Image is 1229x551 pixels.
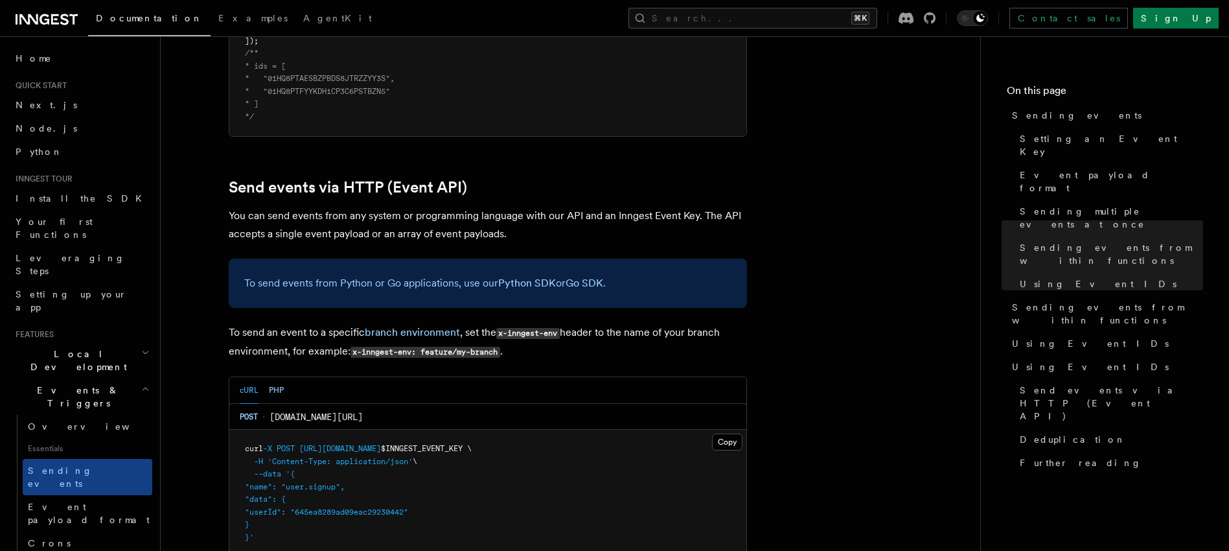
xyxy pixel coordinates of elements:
[28,421,161,432] span: Overview
[628,8,877,29] button: Search...⌘K
[240,412,258,422] span: POST
[1015,200,1203,236] a: Sending multiple events at once
[1020,456,1142,469] span: Further reading
[10,117,152,140] a: Node.js
[245,482,345,491] span: "name": "user.signup",
[245,495,286,504] span: "data": {
[245,74,395,83] span: * "01HQ8PTAESBZPBDS8JTRZZYY3S",
[16,217,93,240] span: Your first Functions
[1015,163,1203,200] a: Event payload format
[1007,332,1203,355] a: Using Event IDs
[1020,205,1203,231] span: Sending multiple events at once
[286,469,295,478] span: '{
[1020,169,1203,194] span: Event payload format
[851,12,869,25] kbd: ⌘K
[1007,83,1203,104] h4: On this page
[16,100,77,110] span: Next.js
[1012,301,1203,327] span: Sending events from within functions
[16,52,52,65] span: Home
[10,187,152,210] a: Install the SDK
[1007,104,1203,127] a: Sending events
[1015,127,1203,163] a: Setting an Event Key
[229,323,747,361] p: To send an event to a specific , set the header to the name of your branch environment, for examp...
[245,87,390,96] span: * "01HQ8PTFYYKDH1CP3C6PSTBZN5"
[295,4,380,35] a: AgentKit
[1015,451,1203,475] a: Further reading
[245,533,254,542] span: }'
[10,140,152,163] a: Python
[277,444,295,453] span: POST
[268,457,413,466] span: 'Content-Type: application/json'
[245,508,408,517] span: "userId": "645ea8289ad09eac29230442"
[23,438,152,459] span: Essentials
[16,147,63,157] span: Python
[1133,8,1219,29] a: Sign Up
[10,342,152,379] button: Local Development
[269,377,284,404] button: PHP
[1012,109,1142,122] span: Sending events
[1020,384,1203,423] span: Send events via HTTP (Event API)
[245,36,258,45] span: ]);
[381,444,472,453] span: $INNGEST_EVENT_KEY \
[712,434,742,451] button: Copy
[245,444,263,453] span: curl
[1012,337,1169,350] span: Using Event IDs
[1007,355,1203,379] a: Using Event IDs
[10,210,152,246] a: Your first Functions
[10,379,152,415] button: Events & Triggers
[16,123,77,134] span: Node.js
[365,326,460,338] a: branch environment
[1012,360,1169,373] span: Using Event IDs
[350,347,500,358] code: x-inngest-env: feature/my-branch
[1015,236,1203,272] a: Sending events from within functions
[270,410,363,423] span: [DOMAIN_NAME][URL]
[957,10,988,26] button: Toggle dark mode
[10,347,141,373] span: Local Development
[498,277,556,289] a: Python SDK
[28,465,93,489] span: Sending events
[263,444,272,453] span: -X
[10,80,67,91] span: Quick start
[245,62,286,71] span: * ids = [
[23,459,152,495] a: Sending events
[254,469,281,478] span: --data
[240,377,258,404] button: cURL
[28,502,150,525] span: Event payload format
[16,253,125,276] span: Leveraging Steps
[16,289,127,312] span: Setting up your app
[245,520,249,529] span: }
[244,274,731,292] p: To send events from Python or Go applications, use our or .
[96,13,203,23] span: Documentation
[23,415,152,438] a: Overview
[1015,272,1203,296] a: Using Event IDs
[10,384,141,410] span: Events & Triggers
[303,13,372,23] span: AgentKit
[23,495,152,532] a: Event payload format
[16,193,150,204] span: Install the SDK
[229,207,747,243] p: You can send events from any system or programming language with our API and an Inngest Event Key...
[496,328,560,339] code: x-inngest-env
[1007,296,1203,332] a: Sending events from within functions
[1015,428,1203,451] a: Deduplication
[566,277,603,289] a: Go SDK
[10,47,152,70] a: Home
[1009,8,1128,29] a: Contact sales
[28,538,71,548] span: Crons
[10,283,152,319] a: Setting up your app
[1020,241,1203,267] span: Sending events from within functions
[413,457,417,466] span: \
[254,457,263,466] span: -H
[1015,379,1203,428] a: Send events via HTTP (Event API)
[299,444,381,453] span: [URL][DOMAIN_NAME]
[10,93,152,117] a: Next.js
[1020,433,1126,446] span: Deduplication
[218,13,288,23] span: Examples
[211,4,295,35] a: Examples
[10,246,152,283] a: Leveraging Steps
[1020,132,1203,158] span: Setting an Event Key
[10,329,54,340] span: Features
[1020,277,1177,290] span: Using Event IDs
[229,178,467,196] a: Send events via HTTP (Event API)
[88,4,211,36] a: Documentation
[10,174,73,184] span: Inngest tour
